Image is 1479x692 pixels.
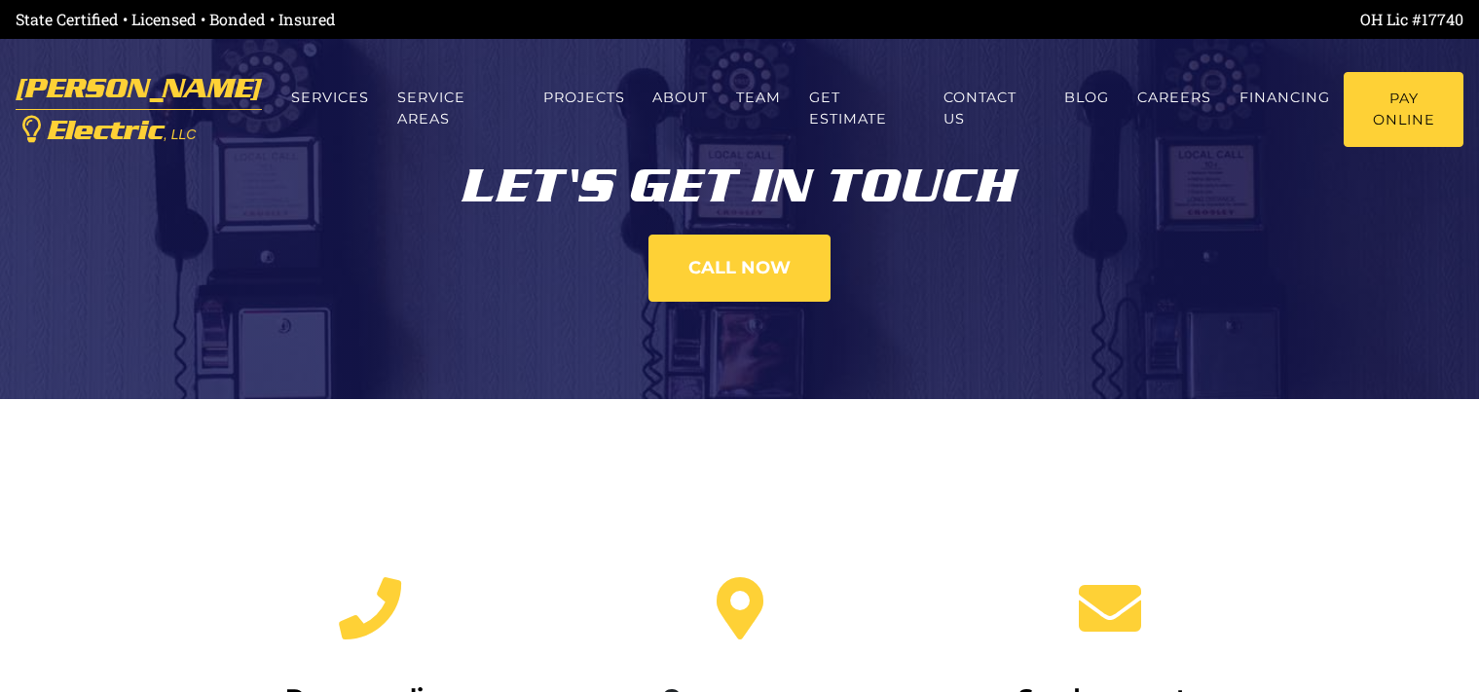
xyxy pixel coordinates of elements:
span: , LLC [164,127,196,142]
div: OH Lic #17740 [740,8,1464,31]
a: Pay Online [1344,72,1463,147]
a: [PERSON_NAME] Electric, LLC [16,63,262,156]
div: Let's get in touch [200,146,1280,210]
a: Services [277,72,384,124]
div: State Certified • Licensed • Bonded • Insured [16,8,740,31]
a: Projects [529,72,639,124]
a: Blog [1051,72,1124,124]
a: Get estimate [795,72,930,145]
a: Careers [1123,72,1225,124]
a: About [639,72,722,124]
a: Team [722,72,795,124]
a: Financing [1225,72,1344,124]
a: Service Areas [384,72,530,145]
a: Contact us [930,72,1051,145]
a: Call now [648,235,831,302]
